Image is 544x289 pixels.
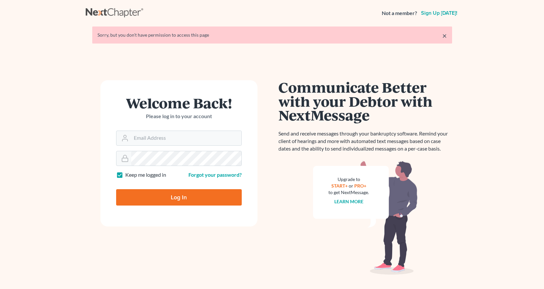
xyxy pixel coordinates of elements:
img: nextmessage_bg-59042aed3d76b12b5cd301f8e5b87938c9018125f34e5fa2b7a6b67550977c72.svg [313,160,418,275]
a: PRO+ [354,183,366,189]
strong: Not a member? [382,9,417,17]
p: Please log in to your account [116,113,242,120]
a: START+ [331,183,348,189]
a: Forgot your password? [188,172,242,178]
h1: Welcome Back! [116,96,242,110]
a: Learn more [334,199,363,204]
input: Log In [116,189,242,206]
h1: Communicate Better with your Debtor with NextMessage [279,80,452,122]
label: Keep me logged in [125,171,166,179]
p: Send and receive messages through your bankruptcy software. Remind your client of hearings and mo... [279,130,452,153]
a: Sign up [DATE]! [420,10,459,16]
input: Email Address [131,131,241,145]
span: or [349,183,353,189]
a: × [442,32,447,40]
div: to get NextMessage. [329,189,369,196]
div: Sorry, but you don't have permission to access this page [97,32,447,38]
div: Upgrade to [329,176,369,183]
